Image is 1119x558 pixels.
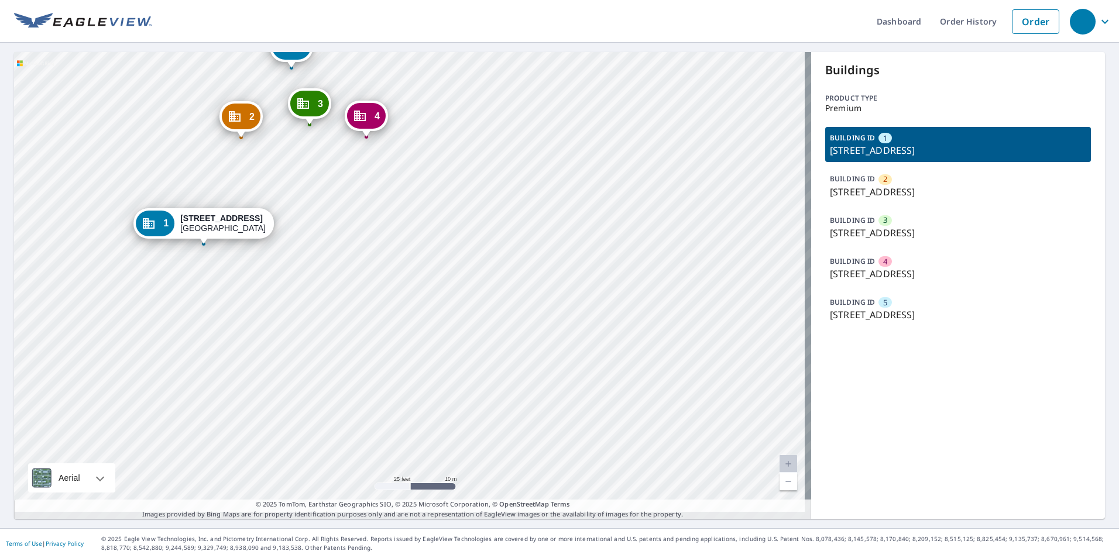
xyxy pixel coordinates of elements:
[219,101,263,137] div: Dropped pin, building 2, Commercial property, 612 W Creek St Fredericksburg, TX 78624
[55,463,84,492] div: Aerial
[288,88,331,125] div: Dropped pin, building 3, Commercial property, 612 W Creek St Fredericksburg, TX 78624
[830,267,1086,281] p: [STREET_ADDRESS]
[883,297,887,308] span: 5
[1012,9,1059,34] a: Order
[825,104,1091,113] p: Premium
[830,143,1086,157] p: [STREET_ADDRESS]
[499,500,548,508] a: OpenStreetMap
[249,112,255,121] span: 2
[883,256,887,267] span: 4
[6,539,42,547] a: Terms of Use
[825,93,1091,104] p: Product type
[830,226,1086,240] p: [STREET_ADDRESS]
[46,539,84,547] a: Privacy Policy
[163,219,169,228] span: 1
[180,213,266,233] div: [GEOGRAPHIC_DATA]
[28,463,115,492] div: Aerial
[883,133,887,144] span: 1
[318,99,323,108] span: 3
[830,297,875,307] p: BUILDING ID
[883,174,887,185] span: 2
[830,174,875,184] p: BUILDING ID
[830,308,1086,322] p: [STREET_ADDRESS]
[133,208,274,244] div: Dropped pin, building 1, Commercial property, 612 W Creek St Fredericksburg, TX 78624
[825,61,1091,79] p: Buildings
[551,500,570,508] a: Terms
[830,215,875,225] p: BUILDING ID
[780,455,797,473] a: Current Level 20, Zoom In Disabled
[883,215,887,226] span: 3
[14,13,152,30] img: EV Logo
[780,473,797,490] a: Current Level 20, Zoom Out
[101,535,1113,552] p: © 2025 Eagle View Technologies, Inc. and Pictometry International Corp. All Rights Reserved. Repo...
[6,540,84,547] p: |
[830,185,1086,199] p: [STREET_ADDRESS]
[375,112,380,120] span: 4
[830,133,875,143] p: BUILDING ID
[345,101,388,137] div: Dropped pin, building 4, Commercial property, 612 W Creek St Fredericksburg, TX 78624
[830,256,875,266] p: BUILDING ID
[14,500,811,519] p: Images provided by Bing Maps are for property identification purposes only and are not a represen...
[256,500,570,509] span: © 2025 TomTom, Earthstar Geographics SIO, © 2025 Microsoft Corporation, ©
[180,213,263,223] strong: [STREET_ADDRESS]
